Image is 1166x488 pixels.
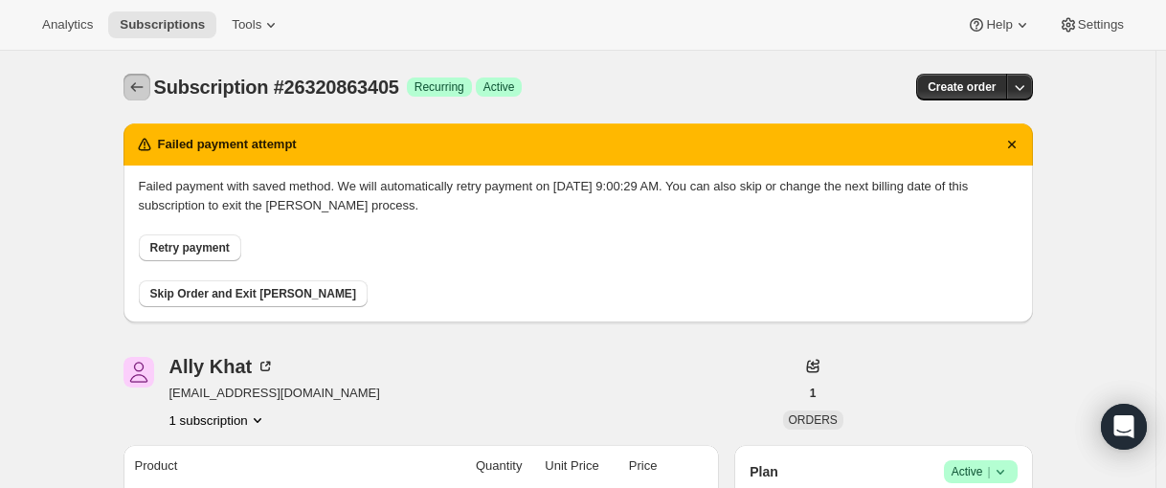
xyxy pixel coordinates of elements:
th: Unit Price [527,445,604,487]
button: Tools [220,11,292,38]
span: Settings [1078,17,1124,33]
span: [EMAIL_ADDRESS][DOMAIN_NAME] [169,384,380,403]
span: ORDERS [789,413,838,427]
div: Open Intercom Messenger [1101,404,1147,450]
span: Tools [232,17,261,33]
button: Help [955,11,1043,38]
th: Product [123,445,433,487]
span: Create order [928,79,996,95]
button: 1 [798,380,828,407]
span: 1 [810,386,817,401]
span: Active [952,462,1010,481]
h2: Plan [750,462,778,481]
span: Analytics [42,17,93,33]
button: Settings [1047,11,1135,38]
div: Ally Khat [169,357,276,376]
span: Retry payment [150,240,230,255]
span: Active [483,79,515,95]
span: Help [986,17,1012,33]
button: Dismiss notification [998,131,1025,158]
button: Product actions [169,410,267,430]
button: Skip Order and Exit [PERSON_NAME] [139,280,368,307]
button: Subscriptions [123,74,150,100]
button: Analytics [31,11,104,38]
h2: Failed payment attempt [158,135,297,154]
p: Failed payment with saved method. We will automatically retry payment on [DATE] 9:00:29 AM. You c... [139,177,1018,215]
span: Recurring [415,79,464,95]
span: Subscription #26320863405 [154,77,399,98]
th: Quantity [433,445,528,487]
button: Retry payment [139,234,241,261]
span: Skip Order and Exit [PERSON_NAME] [150,286,356,301]
button: Subscriptions [108,11,216,38]
span: | [987,464,990,479]
span: Subscriptions [120,17,205,33]
th: Price [605,445,663,487]
span: Ally Khat [123,357,154,388]
button: Create order [916,74,1007,100]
